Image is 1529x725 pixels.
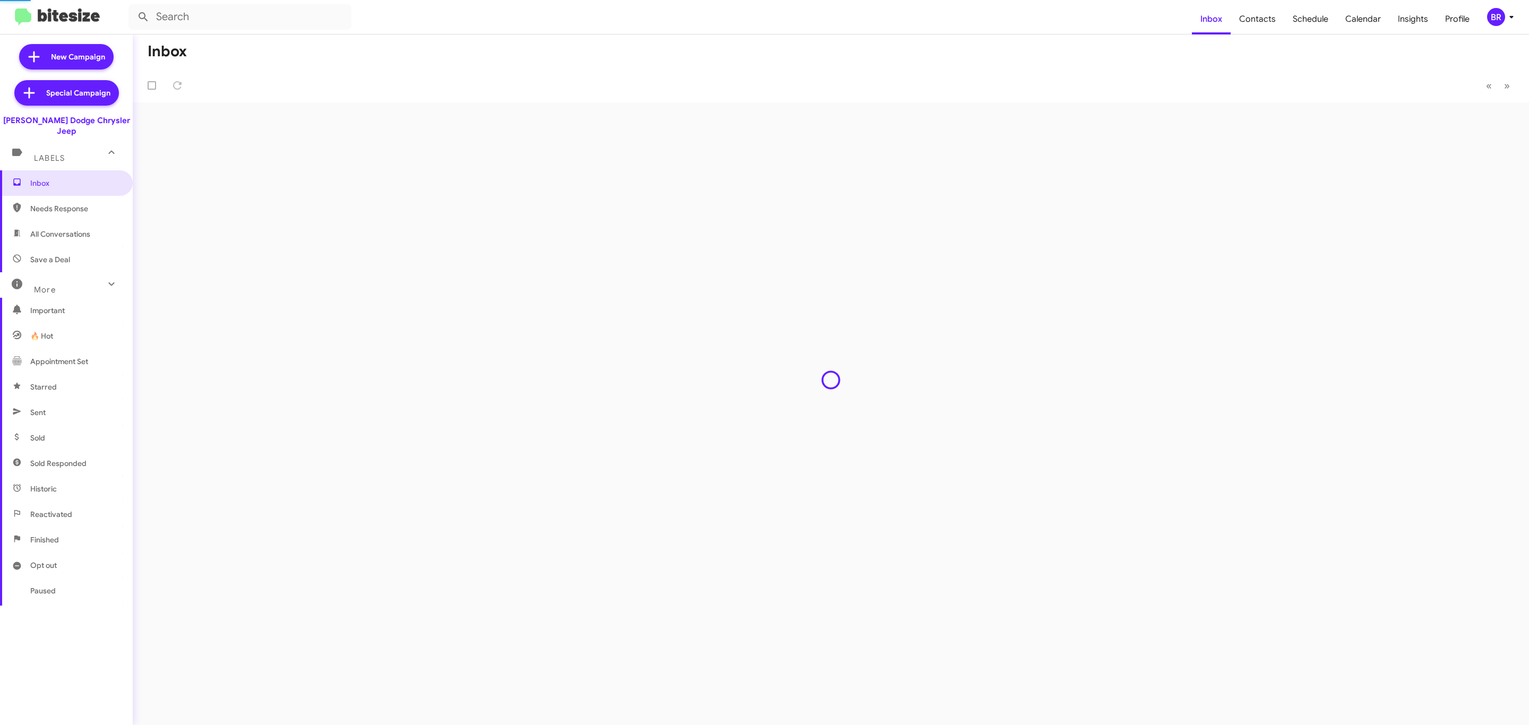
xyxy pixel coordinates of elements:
span: Inbox [30,178,121,188]
input: Search [128,4,351,30]
span: Sent [30,407,46,418]
a: Contacts [1231,4,1284,34]
a: Special Campaign [14,80,119,106]
span: Opt out [30,560,57,571]
span: Save a Deal [30,254,70,265]
span: Important [30,305,121,316]
a: Inbox [1192,4,1231,34]
a: New Campaign [19,44,114,70]
span: Paused [30,585,56,596]
span: All Conversations [30,229,90,239]
a: Calendar [1337,4,1389,34]
button: Previous [1480,75,1498,97]
nav: Page navigation example [1480,75,1516,97]
h1: Inbox [148,43,187,60]
span: New Campaign [51,51,105,62]
span: Sold Responded [30,458,87,469]
a: Profile [1437,4,1478,34]
span: Special Campaign [46,88,110,98]
a: Schedule [1284,4,1337,34]
a: Insights [1389,4,1437,34]
span: Needs Response [30,203,121,214]
span: Labels [34,153,65,163]
span: Finished [30,534,59,545]
span: More [34,285,56,295]
span: Appointment Set [30,356,88,367]
div: BR [1487,8,1505,26]
span: Reactivated [30,509,72,520]
span: Sold [30,433,45,443]
span: Starred [30,382,57,392]
span: « [1486,79,1492,92]
span: Historic [30,484,57,494]
button: BR [1478,8,1517,26]
span: » [1504,79,1510,92]
button: Next [1498,75,1516,97]
span: 🔥 Hot [30,331,53,341]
